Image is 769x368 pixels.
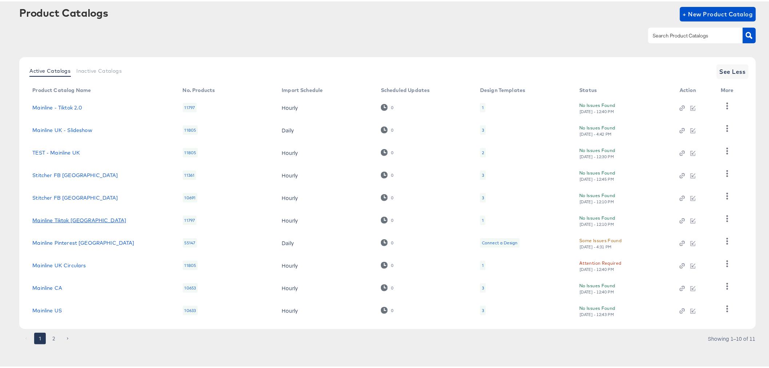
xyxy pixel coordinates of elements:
div: 3 [482,126,484,132]
td: Daily [276,230,375,253]
div: 11361 [183,169,197,179]
div: Scheduled Updates [381,86,430,92]
div: 0 [391,126,394,131]
div: 3 [482,306,484,312]
div: [DATE] - 4:31 PM [580,243,612,248]
span: Active Catalogs [29,67,71,72]
button: page 1 [34,331,46,343]
a: Mainline US [32,306,62,312]
div: 3 [480,192,486,201]
td: Hourly [276,185,375,208]
div: 11797 [183,101,197,111]
div: 10691 [183,192,198,201]
span: + New Product Catalog [683,8,753,18]
div: 3 [480,169,486,179]
div: 1 [480,214,486,224]
div: 2 [480,147,486,156]
div: 0 [391,149,394,154]
div: 0 [391,216,394,221]
div: No. Products [183,86,215,92]
div: 0 [381,103,394,109]
div: 0 [391,307,394,312]
div: 55147 [183,237,197,246]
div: 1 [482,103,484,109]
div: 1 [480,259,486,269]
a: Mainline CA [32,284,62,289]
div: 1 [480,101,486,111]
div: 0 [381,260,394,267]
td: Hourly [276,208,375,230]
a: Mainline Tiktok [GEOGRAPHIC_DATA] [32,216,126,222]
span: Inactive Catalogs [76,67,122,72]
a: Mainline Pinterest [GEOGRAPHIC_DATA] [32,239,134,244]
div: [DATE] - 12:40 PM [580,265,615,271]
a: Mainline UK Circulars [32,261,86,267]
td: Hourly [276,253,375,275]
th: Status [574,83,674,95]
div: 3 [480,124,486,133]
button: + New Product Catalog [680,5,756,20]
div: 2 [482,148,484,154]
div: 0 [391,284,394,289]
div: 3 [482,284,484,289]
div: 0 [381,170,394,177]
div: 1 [482,261,484,267]
div: 0 [381,305,394,312]
div: 0 [381,283,394,290]
th: More [715,83,743,95]
div: 0 [391,239,394,244]
div: 10653 [183,282,198,291]
div: Some Issues Found [580,235,622,243]
input: Search Product Catalogs [651,30,729,39]
div: 1 [482,216,484,222]
a: Stitcher FB [GEOGRAPHIC_DATA] [32,193,118,199]
div: Import Schedule [282,86,323,92]
div: 11805 [183,259,198,269]
a: Mainline - Tiktok 2.0 [32,103,82,109]
div: 0 [381,148,394,155]
div: Connect a Design [482,239,518,244]
div: 3 [482,193,484,199]
div: Product Catalog Name [32,86,91,92]
nav: pagination navigation [19,331,75,343]
td: Hourly [276,163,375,185]
div: 11805 [183,124,198,133]
div: 0 [391,194,394,199]
td: Hourly [276,298,375,320]
div: 11797 [183,214,197,224]
td: Hourly [276,140,375,163]
div: Design Templates [480,86,525,92]
div: 0 [381,238,394,245]
button: Go to page 2 [48,331,60,343]
div: 10633 [183,304,198,314]
a: Stitcher FB [GEOGRAPHIC_DATA] [32,171,118,177]
div: 3 [480,304,486,314]
button: Some Issues Found[DATE] - 4:31 PM [580,235,622,248]
div: 0 [381,215,394,222]
button: Go to next page [62,331,73,343]
div: Showing 1–10 of 11 [708,335,756,340]
a: Mainline UK - Slideshow [32,126,92,132]
div: 0 [391,171,394,176]
a: TEST - Mainline UK [32,148,80,154]
td: Hourly [276,275,375,298]
button: Attention Required[DATE] - 12:40 PM [580,258,621,271]
th: Action [674,83,715,95]
span: See Less [720,65,746,75]
div: 0 [391,104,394,109]
div: 3 [482,171,484,177]
div: 0 [381,125,394,132]
div: 3 [480,282,486,291]
div: 11805 [183,147,198,156]
div: 0 [391,261,394,267]
td: Daily [276,117,375,140]
div: 0 [381,193,394,200]
div: Connect a Design [480,237,519,246]
td: Hourly [276,95,375,117]
div: Attention Required [580,258,621,265]
div: Product Catalogs [19,5,108,17]
button: See Less [717,63,749,77]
